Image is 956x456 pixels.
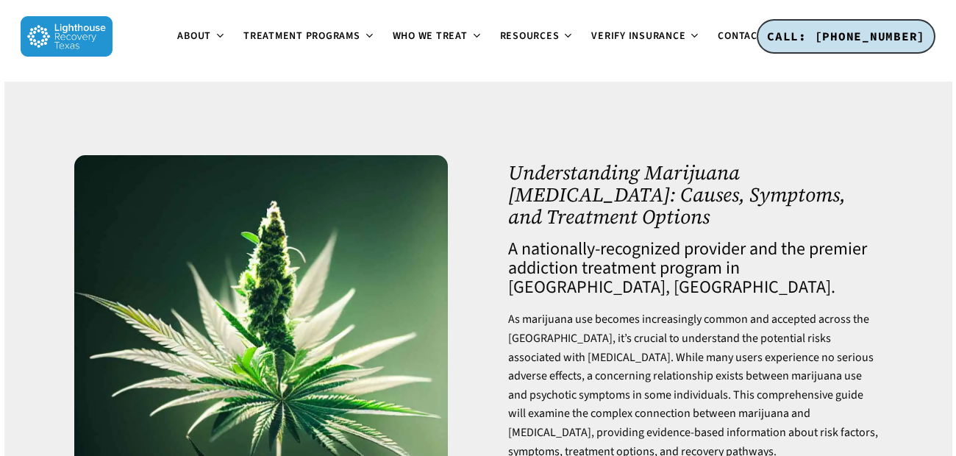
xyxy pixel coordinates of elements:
[767,29,925,43] span: CALL: [PHONE_NUMBER]
[582,31,709,43] a: Verify Insurance
[384,31,491,43] a: Who We Treat
[709,31,787,43] a: Contact
[243,29,360,43] span: Treatment Programs
[235,31,384,43] a: Treatment Programs
[393,29,468,43] span: Who We Treat
[168,31,235,43] a: About
[500,29,560,43] span: Resources
[21,16,113,57] img: Lighthouse Recovery Texas
[508,162,882,227] h1: Understanding Marijuana [MEDICAL_DATA]: Causes, Symptoms, and Treatment Options
[491,31,583,43] a: Resources
[508,240,882,297] h4: A nationally-recognized provider and the premier addiction treatment program in [GEOGRAPHIC_DATA]...
[177,29,211,43] span: About
[757,19,935,54] a: CALL: [PHONE_NUMBER]
[718,29,763,43] span: Contact
[591,29,685,43] span: Verify Insurance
